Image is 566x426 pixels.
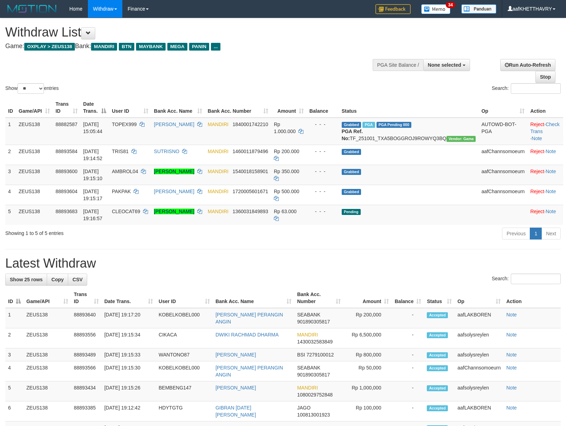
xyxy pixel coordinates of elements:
a: Next [541,228,561,240]
h4: Game: Bank: [5,43,370,50]
img: MOTION_logo.png [5,4,59,14]
span: Grabbed [342,169,361,175]
td: 1 [5,308,24,328]
span: [DATE] 15:05:44 [83,122,103,134]
span: [DATE] 19:15:10 [83,169,103,181]
span: 88893584 [56,149,77,154]
span: MAYBANK [136,43,166,51]
span: 88882587 [56,122,77,127]
input: Search: [511,274,561,284]
span: [DATE] 19:14:52 [83,149,103,161]
span: OXPLAY > ZEUS138 [24,43,75,51]
a: [PERSON_NAME] [216,385,256,391]
span: [DATE] 19:15:17 [83,189,103,201]
td: 4 [5,361,24,381]
a: Show 25 rows [5,274,47,286]
span: MANDIRI [297,385,318,391]
td: 88893640 [71,308,102,328]
td: - [392,328,424,348]
span: BSI [297,352,305,358]
img: panduan.png [461,4,496,14]
span: CSV [72,277,83,282]
th: Date Trans.: activate to sort column descending [81,98,109,118]
td: [DATE] 19:15:34 [102,328,156,348]
span: MANDIRI [208,209,229,214]
input: Search: [511,83,561,94]
td: 6 [5,401,24,421]
td: WANTONO87 [156,348,213,361]
td: 88893385 [71,401,102,421]
a: 1 [530,228,542,240]
td: BEMBENG147 [156,381,213,401]
td: [DATE] 19:12:42 [102,401,156,421]
th: Op: activate to sort column ascending [455,288,503,308]
span: Grabbed [342,189,361,195]
td: aafChannsomoeurn [478,185,527,205]
span: None selected [428,62,461,68]
span: Copy 1430032583849 to clipboard [297,339,333,345]
span: PANIN [189,43,209,51]
td: aafChannsomoeurn [455,361,503,381]
td: CIKACA [156,328,213,348]
td: - [392,381,424,401]
a: Note [506,352,517,358]
td: ZEUS138 [24,348,71,361]
th: Bank Acc. Number: activate to sort column ascending [205,98,271,118]
a: Run Auto-Refresh [500,59,555,71]
span: Rp 500.000 [274,189,299,194]
a: Note [532,136,542,141]
span: Grabbed [342,122,361,128]
span: SEABANK [297,312,320,317]
a: [PERSON_NAME] PERANGIN ANGIN [216,365,283,378]
h1: Withdraw List [5,25,370,39]
td: · · [527,118,563,145]
td: · [527,165,563,185]
td: Rp 100,000 [343,401,392,421]
a: [PERSON_NAME] [216,352,256,358]
span: Accepted [427,405,448,411]
span: Marked by aafnoeunsreypich [362,122,375,128]
td: · [527,185,563,205]
td: ZEUS138 [16,165,53,185]
h1: Latest Withdraw [5,256,561,270]
a: Note [506,312,517,317]
td: [DATE] 19:15:30 [102,361,156,381]
td: ZEUS138 [16,145,53,165]
th: Bank Acc. Name: activate to sort column ascending [151,98,205,118]
td: ZEUS138 [24,401,71,421]
div: - - - [309,148,336,155]
a: Reject [530,209,544,214]
td: AUTOWD-BOT-PGA [478,118,527,145]
td: aafChannsomoeurn [478,145,527,165]
label: Show entries [5,83,59,94]
td: 88893434 [71,381,102,401]
span: Accepted [427,332,448,338]
td: [DATE] 19:15:26 [102,381,156,401]
th: Trans ID: activate to sort column ascending [71,288,102,308]
a: [PERSON_NAME] [154,169,194,174]
a: [PERSON_NAME] PERANGIN ANGIN [216,312,283,325]
a: Note [546,169,556,174]
span: BTN [119,43,134,51]
th: Status: activate to sort column ascending [424,288,455,308]
th: Trans ID: activate to sort column ascending [53,98,81,118]
td: ZEUS138 [24,328,71,348]
span: Rp 1.000.000 [274,122,296,134]
td: aafsolysreylen [455,381,503,401]
span: Rp 200.000 [274,149,299,154]
label: Search: [492,83,561,94]
td: ZEUS138 [24,381,71,401]
th: Game/API: activate to sort column ascending [16,98,53,118]
span: Copy 901890305817 to clipboard [297,319,330,325]
a: Note [546,189,556,194]
th: Action [527,98,563,118]
button: None selected [423,59,470,71]
span: Copy 7279100012 to clipboard [307,352,334,358]
td: aafChannsomoeurn [478,165,527,185]
th: User ID: activate to sort column ascending [156,288,213,308]
a: [PERSON_NAME] [154,209,194,214]
a: CSV [68,274,87,286]
span: Copy 1360031849893 to clipboard [233,209,268,214]
th: Amount: activate to sort column ascending [271,98,307,118]
span: Copy 1540018158901 to clipboard [233,169,268,174]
